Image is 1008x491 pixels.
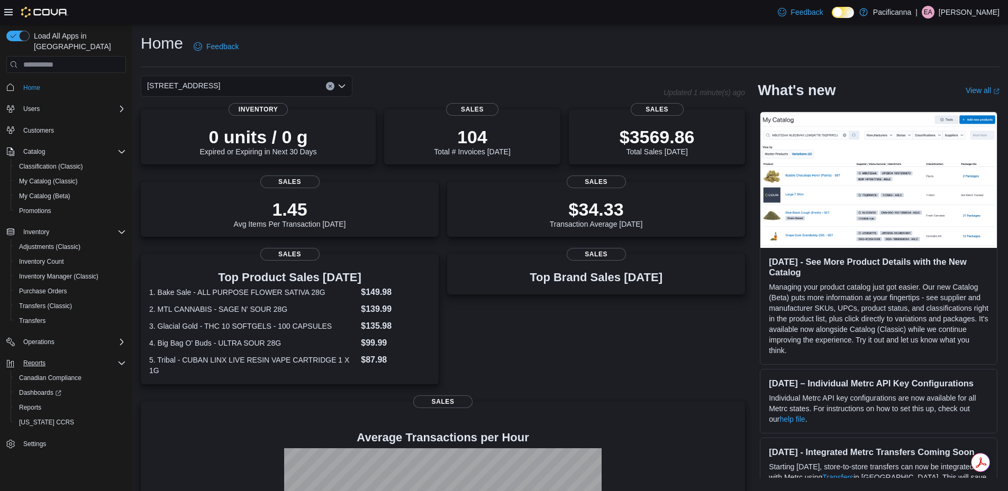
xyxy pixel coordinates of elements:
dd: $87.98 [361,354,430,366]
button: Inventory Manager (Classic) [11,269,130,284]
span: Washington CCRS [15,416,126,429]
a: Customers [19,124,58,137]
span: Users [23,105,40,113]
svg: External link [993,88,1000,95]
p: Updated 1 minute(s) ago [664,88,745,97]
span: Transfers [15,314,126,327]
p: 1.45 [234,199,346,220]
a: Settings [19,438,50,450]
span: Sales [567,248,626,261]
button: Operations [19,336,59,348]
span: Classification (Classic) [19,162,83,171]
h3: [DATE] - Integrated Metrc Transfers Coming Soon [769,447,988,457]
span: Catalog [19,145,126,158]
dd: $139.99 [361,303,430,316]
dt: 2. MTL CANNABIS - SAGE N' SOUR 28G [149,304,357,314]
span: Dashboards [19,388,61,397]
div: Expired or Expiring in Next 30 Days [200,126,317,156]
dt: 1. Bake Sale - ALL PURPOSE FLOWER SATIVA 28G [149,287,357,298]
span: Sales [260,248,320,261]
span: Sales [631,103,684,116]
h4: Average Transactions per Hour [149,431,737,444]
dt: 5. Tribal - CUBAN LINX LIVE RESIN VAPE CARTRIDGE 1 X 1G [149,355,357,376]
button: Inventory [19,226,53,238]
p: [PERSON_NAME] [939,6,1000,18]
span: Transfers [19,317,46,325]
span: Catalog [23,147,45,156]
div: Total # Invoices [DATE] [434,126,510,156]
button: My Catalog (Beta) [11,189,130,203]
a: My Catalog (Classic) [15,175,82,188]
button: Clear input [326,82,334,90]
button: Inventory Count [11,254,130,269]
button: Reports [2,356,130,370]
button: Home [2,79,130,95]
span: [STREET_ADDRESS] [147,79,220,92]
span: Users [19,103,126,115]
span: Classification (Classic) [15,160,126,173]
span: Reports [23,359,46,367]
span: My Catalog (Beta) [15,190,126,202]
a: help file [779,415,805,423]
button: Transfers [11,313,130,328]
span: [US_STATE] CCRS [19,418,74,427]
dd: $99.99 [361,337,430,349]
button: Catalog [2,144,130,159]
p: | [915,6,918,18]
p: $34.33 [550,199,643,220]
span: Inventory [229,103,288,116]
button: Customers [2,123,130,138]
span: Promotions [19,207,51,215]
p: $3569.86 [620,126,695,147]
span: Operations [19,336,126,348]
span: My Catalog (Beta) [19,192,70,200]
span: Canadian Compliance [15,372,126,384]
button: Adjustments (Classic) [11,239,130,254]
span: Reports [19,403,41,412]
span: Sales [446,103,499,116]
button: Purchase Orders [11,284,130,299]
h1: Home [141,33,183,54]
input: Dark Mode [832,7,854,18]
p: 104 [434,126,510,147]
button: Settings [2,436,130,451]
span: Dashboards [15,386,126,399]
p: Managing your product catalog just got easier. Our new Catalog (Beta) puts more information at yo... [769,282,988,356]
dd: $149.98 [361,286,430,299]
span: Transfers (Classic) [15,300,126,312]
img: Cova [21,7,68,17]
button: Catalog [19,145,49,158]
span: Home [23,84,40,92]
button: Canadian Compliance [11,370,130,385]
h2: What's new [758,82,836,99]
span: Customers [19,124,126,137]
p: 0 units / 0 g [200,126,317,147]
span: Inventory [19,226,126,238]
span: Canadian Compliance [19,374,81,382]
span: Sales [413,395,473,408]
a: Dashboards [11,385,130,400]
span: Purchase Orders [19,287,67,295]
span: My Catalog (Classic) [15,175,126,188]
a: Transfers [15,314,50,327]
a: [US_STATE] CCRS [15,416,78,429]
a: Promotions [15,205,56,217]
h3: Top Brand Sales [DATE] [530,271,662,284]
a: Canadian Compliance [15,372,86,384]
span: Reports [15,401,126,414]
span: Promotions [15,205,126,217]
span: Settings [23,440,46,448]
a: Inventory Count [15,255,68,268]
a: Classification (Classic) [15,160,87,173]
span: Feedback [791,7,823,17]
a: Transfers [822,473,853,481]
span: Customers [23,126,54,135]
span: Inventory Manager (Classic) [19,272,98,281]
a: Reports [15,401,46,414]
h3: Top Product Sales [DATE] [149,271,430,284]
span: Adjustments (Classic) [15,240,126,253]
button: Reports [19,357,50,369]
a: Feedback [774,2,827,23]
a: View allExternal link [966,86,1000,95]
div: Total Sales [DATE] [620,126,695,156]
